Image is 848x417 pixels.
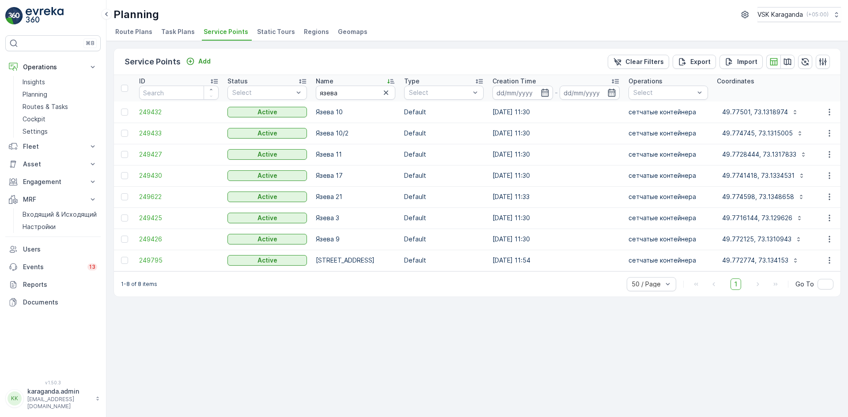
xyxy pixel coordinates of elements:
p: Default [404,129,484,138]
p: VSK Karaganda [757,10,803,19]
div: Toggle Row Selected [121,193,128,200]
button: Active [227,234,307,244]
div: Toggle Row Selected [121,172,128,179]
td: [DATE] 11:33 [488,186,624,207]
input: dd/mm/yyyy [492,86,553,100]
a: 249795 [139,256,219,265]
p: MRF [23,195,83,204]
p: Documents [23,298,97,307]
p: Active [257,235,277,244]
p: Coordinates [717,77,754,86]
td: [DATE] 11:54 [488,250,624,271]
p: Name [316,77,333,86]
a: Входящий & Исходящий [19,208,101,221]
p: 49.7741418, 73.1334531 [722,171,795,180]
a: Routes & Tasks [19,101,101,113]
p: ID [139,77,145,86]
button: Fleet [5,138,101,155]
div: Toggle Row Selected [121,130,128,137]
span: 249433 [139,129,219,138]
span: 249426 [139,235,219,244]
p: Type [404,77,420,86]
p: Select [409,88,470,97]
td: [DATE] 11:30 [488,207,624,229]
button: Clear Filters [608,55,669,69]
span: Go To [795,280,814,289]
a: Настройки [19,221,101,233]
button: Import [719,55,763,69]
button: Active [227,192,307,202]
a: Insights [19,76,101,88]
td: [DATE] 11:30 [488,229,624,250]
p: Events [23,263,82,271]
p: Язева 10/2 [316,129,395,138]
button: 49.774598, 73.1348658 [717,190,810,204]
p: Cockpit [23,115,45,124]
p: Creation Time [492,77,536,86]
button: 49.772774, 73.134153 [717,253,804,267]
div: Toggle Row Selected [121,151,128,158]
p: 49.772125, 73.1310943 [722,235,791,244]
button: Active [227,107,307,117]
p: Operations [628,77,662,86]
button: Active [227,149,307,160]
p: сетчатыe контейнера [628,235,708,244]
p: Active [257,129,277,138]
span: Task Plans [161,27,195,36]
td: [DATE] 11:30 [488,144,624,165]
p: - [555,87,558,98]
p: Service Points [125,56,181,68]
button: 49.772125, 73.1310943 [717,232,807,246]
a: 249430 [139,171,219,180]
p: Active [257,214,277,222]
p: 1-8 of 8 items [121,281,157,288]
p: сетчатыe контейнера [628,214,708,222]
p: Active [257,192,277,201]
p: Active [257,150,277,159]
p: Select [633,88,694,97]
p: 49.7728444, 73.1317833 [722,150,796,159]
p: Users [23,245,97,254]
a: Settings [19,125,101,138]
p: сетчатыe контейнера [628,256,708,265]
p: [EMAIL_ADDRESS][DOMAIN_NAME] [27,396,91,410]
span: Geomaps [338,27,367,36]
button: 49.77501, 73.1318974 [717,105,804,119]
p: сетчатыe контейнера [628,171,708,180]
button: KKkaraganda.admin[EMAIL_ADDRESS][DOMAIN_NAME] [5,387,101,410]
p: Active [257,256,277,265]
p: 49.774598, 73.1348658 [722,192,794,201]
span: 249622 [139,192,219,201]
span: Service Points [204,27,248,36]
p: Настройки [23,222,56,231]
img: logo [5,7,23,25]
p: 49.77501, 73.1318974 [722,108,788,116]
p: Язева 3 [316,214,395,222]
p: Routes & Tasks [23,102,68,111]
input: dd/mm/yyyy [560,86,620,100]
button: 49.7741418, 73.1334531 [717,169,810,183]
p: Reports [23,280,97,289]
p: Язева 11 [316,150,395,159]
p: Export [690,57,711,66]
span: Route Plans [115,27,152,36]
span: 249432 [139,108,219,116]
p: Default [404,192,484,201]
button: VSK Karaganda(+05:00) [757,7,841,22]
button: Active [227,128,307,139]
a: Reports [5,276,101,293]
a: Events13 [5,258,101,276]
a: 249427 [139,150,219,159]
a: Users [5,240,101,258]
button: Active [227,255,307,266]
p: Asset [23,160,83,169]
div: KK [8,391,22,406]
p: [STREET_ADDRESS] [316,256,395,265]
p: Default [404,214,484,222]
p: Active [257,171,277,180]
p: Import [737,57,757,66]
p: Status [227,77,248,86]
